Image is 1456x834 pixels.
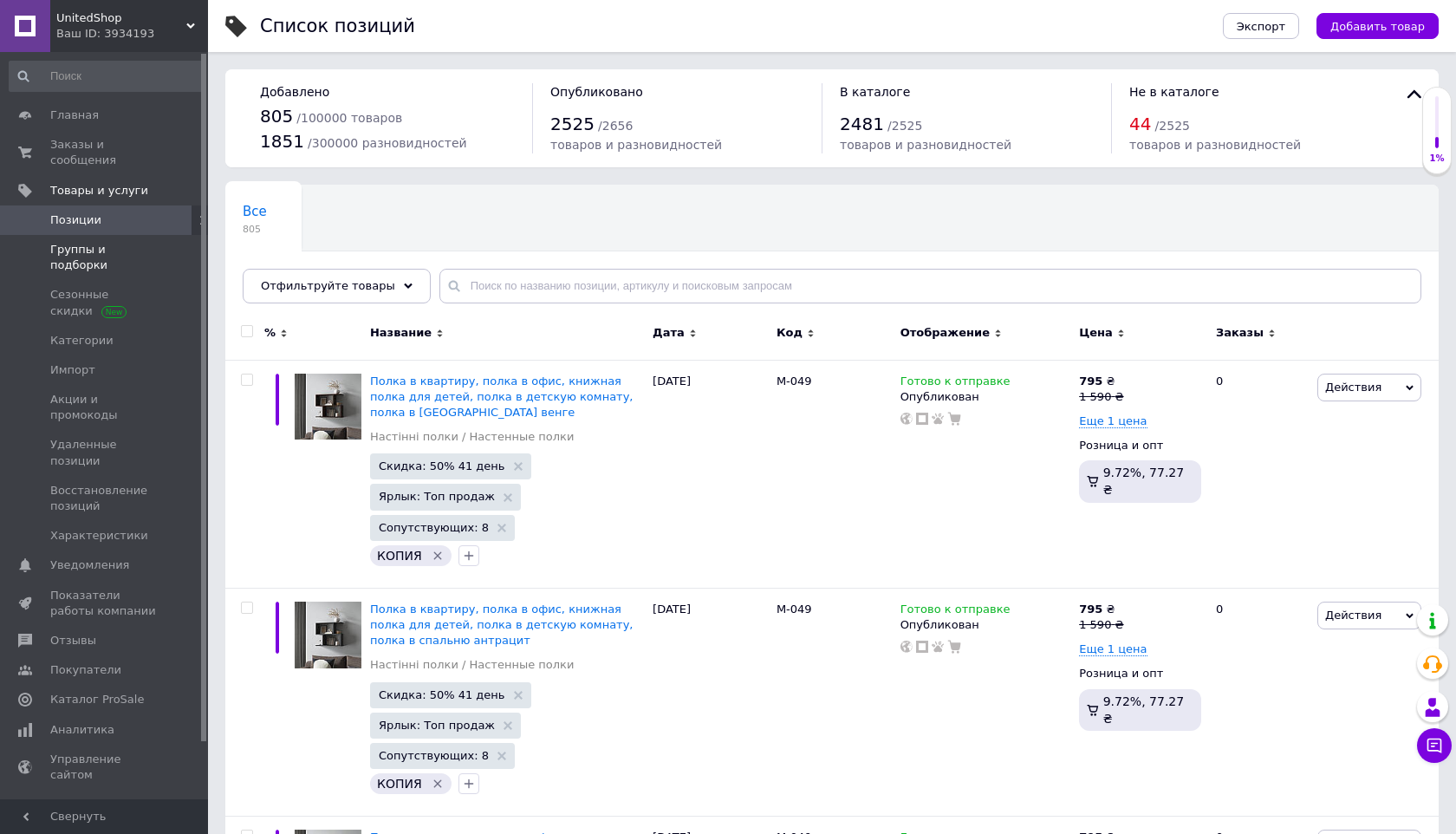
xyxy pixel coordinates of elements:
[1079,602,1123,617] div: ₴
[379,720,495,731] span: Ярлык: Топ продаж
[243,204,267,219] span: Все
[1079,666,1201,681] div: Розница и опт
[777,375,812,388] span: М-049
[1206,360,1313,588] div: 0
[900,389,1071,405] div: Опубликован
[50,633,96,648] span: Отзывы
[379,750,489,761] span: Сопутствующих: 8
[1330,20,1425,33] span: Добавить товар
[243,223,267,236] span: 805
[50,752,160,783] span: Управление сайтом
[377,549,422,563] span: КОПИЯ
[50,108,99,123] span: Главная
[550,114,595,134] span: 2525
[431,777,445,791] svg: Удалить метку
[379,689,505,700] span: Скидка: 50% 41 день
[50,362,95,378] span: Импорт
[50,392,160,423] span: Акции и промокоды
[648,360,772,588] div: [DATE]
[1129,114,1151,134] span: 44
[370,603,634,647] a: Полка в квартиру, полка в офис, книжная полка для детей, полка в детскую комнату, полка в спальню...
[308,136,467,150] span: / 300000 разновидностей
[50,483,160,514] span: Восстановление позиций
[1129,138,1301,152] span: товаров и разновидностей
[1417,728,1452,763] button: Чат с покупателем
[1079,374,1123,389] div: ₴
[900,325,990,341] span: Отображение
[264,325,276,341] span: %
[370,375,634,419] a: Полка в квартиру, полка в офис, книжная полка для детей, полка в детскую комнату, полка в [GEOGRA...
[777,603,812,616] span: М-049
[648,588,772,816] div: [DATE]
[50,692,144,707] span: Каталог ProSale
[1316,13,1439,39] button: Добавить товар
[1079,438,1201,453] div: Розница и опт
[379,522,489,533] span: Сопутствующих: 8
[9,61,205,92] input: Поиск
[431,549,445,563] svg: Удалить метку
[295,602,361,668] img: Полка в квартиру, полка в офис, книжная полка для детей, полка в детскую комнату, полка в спальню...
[296,111,402,125] span: / 100000 товаров
[50,797,160,828] span: Кошелек компании
[260,85,329,99] span: Добавлено
[50,242,160,273] span: Группы и подборки
[1216,325,1264,341] span: Заказы
[1079,375,1102,388] b: 795
[56,10,186,26] span: UnitedShop
[50,557,129,573] span: Уведомления
[295,374,361,440] img: Полка в квартиру, полка в офис, книжная полка для детей, полка в детскую комнату, полка в спальню...
[1079,414,1147,428] span: Еще 1 цена
[261,279,395,292] span: Отфильтруйте товары
[50,588,160,619] span: Показатели работы компании
[840,85,910,99] span: В каталоге
[260,106,293,127] span: 805
[777,325,803,341] span: Код
[653,325,685,341] span: Дата
[439,269,1421,303] input: Поиск по названию позиции, артикулу и поисковым запросам
[840,114,884,134] span: 2481
[50,722,114,738] span: Аналитика
[379,460,505,472] span: Скидка: 50% 41 день
[1237,20,1285,33] span: Экспорт
[370,325,432,341] span: Название
[50,528,148,544] span: Характеристики
[887,119,922,133] span: / 2525
[377,777,422,791] span: КОПИЯ
[370,429,574,445] a: Настінні полки / Настенные полки
[840,138,1011,152] span: товаров и разновидностей
[1206,588,1313,816] div: 0
[1103,694,1184,726] span: 9.72%, 77.27 ₴
[900,617,1071,633] div: Опубликован
[50,662,121,678] span: Покупатели
[56,26,208,42] div: Ваш ID: 3934193
[379,491,495,502] span: Ярлык: Топ продаж
[260,17,415,36] div: Список позиций
[50,437,160,468] span: Удаленные позиции
[1325,381,1381,394] span: Действия
[50,212,101,228] span: Позиции
[1079,603,1102,616] b: 795
[1079,642,1147,656] span: Еще 1 цена
[50,183,148,199] span: Товары и услуги
[550,85,643,99] span: Опубликовано
[1129,85,1219,99] span: Не в каталоге
[900,375,1011,393] span: Готово к отправке
[370,657,574,673] a: Настінні полки / Настенные полки
[1325,609,1381,622] span: Действия
[1155,119,1190,133] span: / 2525
[1103,466,1184,497] span: 9.72%, 77.27 ₴
[550,138,722,152] span: товаров и разновидностей
[50,333,114,349] span: Категории
[900,603,1011,621] span: Готово к отправке
[50,137,160,168] span: Заказы и сообщения
[598,119,633,133] span: / 2656
[1079,617,1123,633] div: 1 590 ₴
[50,287,160,318] span: Сезонные скидки
[1423,153,1451,165] div: 1%
[1079,325,1113,341] span: Цена
[1223,13,1299,39] button: Экспорт
[1079,389,1123,405] div: 1 590 ₴
[260,131,304,152] span: 1851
